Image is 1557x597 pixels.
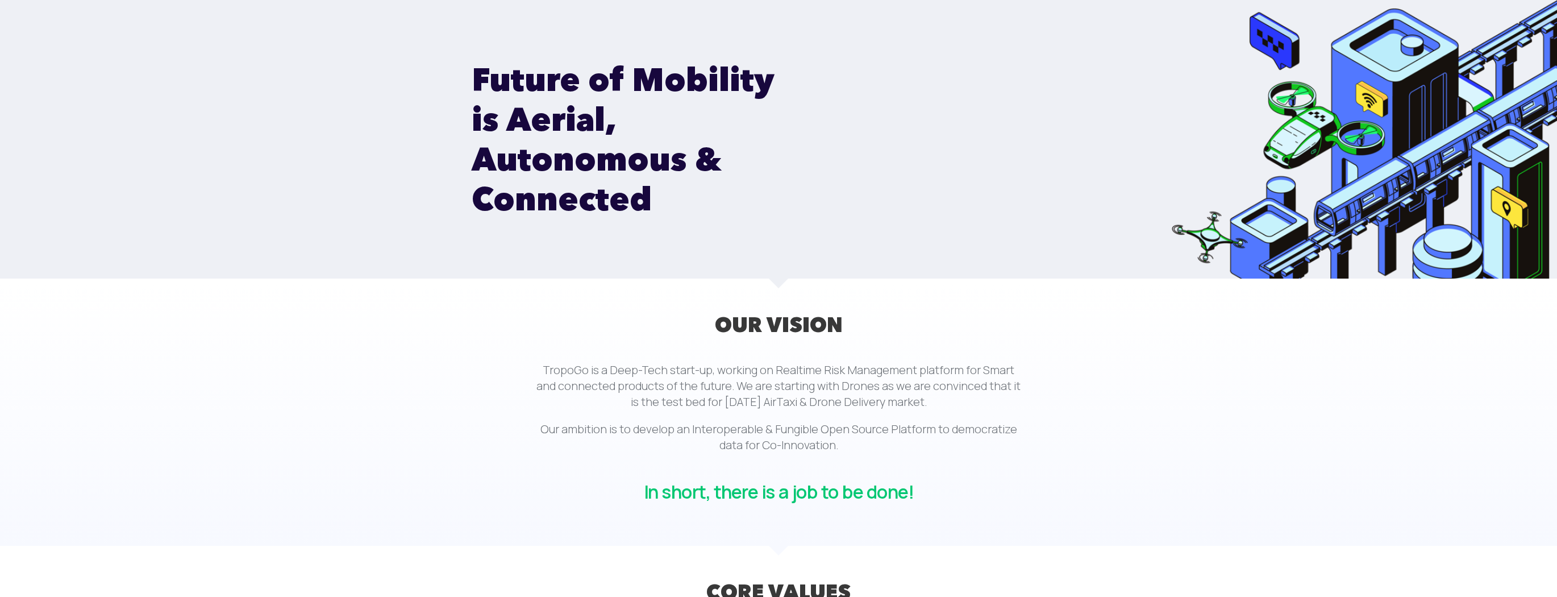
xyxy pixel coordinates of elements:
[472,60,809,219] h1: Future of Mobility is Aerial, Autonomous & Connected
[446,479,1111,506] h4: In short, there is a job to be done!
[534,362,1023,410] p: TropoGo is a Deep-Tech start-up, working on Realtime Risk Management platform for Smart and conne...
[455,313,1102,337] h2: OUR VISION
[534,421,1023,453] p: Our ambition is to develop an Interoperable & Fungible Open Source Platform to democratize data f...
